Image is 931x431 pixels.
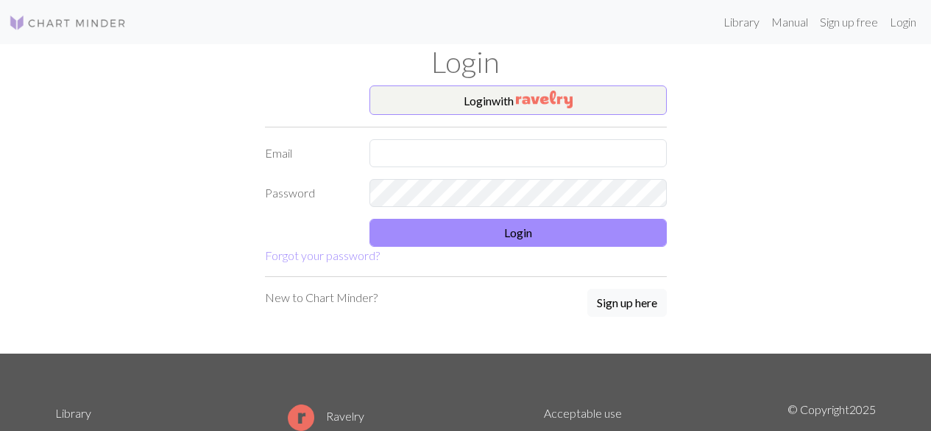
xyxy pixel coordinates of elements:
a: Manual [765,7,814,37]
label: Email [256,139,361,167]
img: Logo [9,14,127,32]
a: Login [884,7,922,37]
button: Login [369,219,667,247]
a: Acceptable use [544,406,622,420]
a: Library [55,406,91,420]
button: Sign up here [587,289,667,317]
a: Sign up free [814,7,884,37]
a: Library [718,7,765,37]
label: Password [256,179,361,207]
a: Ravelry [288,409,364,423]
p: New to Chart Minder? [265,289,378,306]
img: Ravelry logo [288,404,314,431]
img: Ravelry [516,91,573,108]
a: Forgot your password? [265,248,380,262]
a: Sign up here [587,289,667,318]
h1: Login [46,44,885,80]
button: Loginwith [369,85,667,115]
